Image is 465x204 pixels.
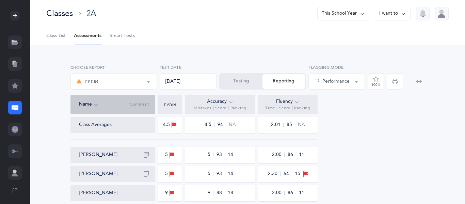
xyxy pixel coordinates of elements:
[79,101,130,108] div: Name
[271,123,284,127] span: 2:01
[272,191,285,195] span: 2:00
[165,151,175,159] div: 5
[287,191,296,195] span: 86
[229,122,236,128] span: NA
[76,77,98,85] div: אותיות
[220,74,262,89] button: Testing
[268,172,280,176] span: 2:30
[130,102,149,107] span: Comment
[295,171,300,177] span: 15
[165,189,175,197] div: 9
[46,33,66,40] span: Class List
[283,172,292,176] span: 64
[160,64,217,70] label: Test Date
[368,73,384,90] button: 100%
[79,171,117,177] button: [PERSON_NAME]
[207,191,213,195] span: 9
[79,190,117,197] button: [PERSON_NAME]
[216,191,225,195] span: 88
[228,171,233,177] span: 14
[272,153,285,157] span: 2:00
[86,8,96,19] div: 2A
[207,153,213,157] span: 5
[207,98,234,106] div: Accuracy
[79,122,112,128] div: Class Averages
[228,190,233,197] span: 18
[204,123,214,127] span: 4.5
[110,33,135,40] span: Smart Tests
[165,170,175,178] div: 5
[276,98,300,106] div: Fluency
[46,8,73,19] div: Classes
[217,123,226,127] span: 94
[286,123,295,127] span: 85
[287,153,296,157] span: 86
[194,106,246,111] span: Mistakes | Score | Ranking
[299,190,304,197] span: 11
[70,73,157,90] button: אותיות
[375,7,411,20] button: I want to
[308,64,365,70] label: Flagging Mode
[207,172,213,176] span: 5
[314,78,350,85] div: Performance
[216,153,225,157] span: 93
[79,152,117,158] button: [PERSON_NAME]
[160,73,217,90] div: [DATE]
[299,152,304,158] span: 11
[228,152,233,158] span: 14
[159,103,180,107] div: אותיות
[298,122,305,128] span: NA
[163,121,177,129] div: 4.5
[371,83,380,87] div: 100
[70,64,157,70] label: Choose report
[317,7,369,20] button: This School Year
[378,83,380,87] span: %
[265,106,310,111] span: Time | Score | Ranking
[216,172,225,176] span: 93
[308,73,365,90] button: Performance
